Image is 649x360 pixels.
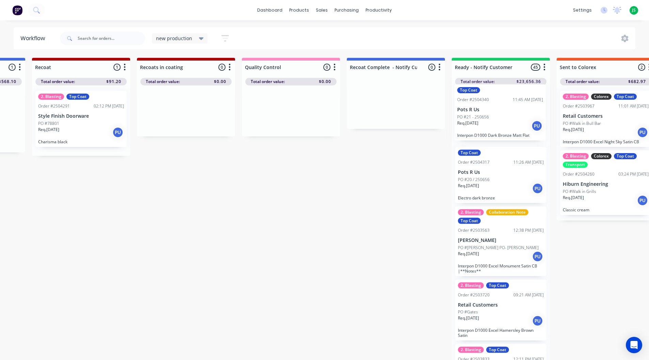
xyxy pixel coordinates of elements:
span: $91.20 [106,79,121,85]
span: JS [632,7,636,13]
span: 0 [218,64,226,71]
span: 0 [428,64,435,71]
input: Enter column name… [350,64,417,71]
input: Enter column name… [245,64,312,71]
a: dashboard [254,5,286,15]
span: $0.00 [214,79,226,85]
span: $0.00 [319,79,331,85]
span: Total order value: [41,79,75,85]
span: $23,656.36 [516,79,541,85]
div: sales [312,5,331,15]
span: new production [156,35,192,42]
span: 1 [9,64,16,71]
div: purchasing [331,5,362,15]
input: Enter column name… [140,64,207,71]
input: Enter column name… [455,64,522,71]
span: 45 [531,64,540,71]
span: 1 [113,64,121,71]
span: Total order value: [566,79,600,85]
input: Search for orders... [78,32,145,45]
span: $682.97 [628,79,646,85]
input: Enter column name… [35,64,102,71]
img: Factory [12,5,22,15]
div: productivity [362,5,395,15]
div: Open Intercom Messenger [626,337,642,353]
div: products [286,5,312,15]
input: Enter column name… [560,64,627,71]
span: Total order value: [146,79,180,85]
span: 2 [638,64,645,71]
span: 0 [323,64,330,71]
span: Total order value: [251,79,285,85]
div: Workflow [20,34,48,43]
span: Total order value: [461,79,495,85]
div: settings [570,5,595,15]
